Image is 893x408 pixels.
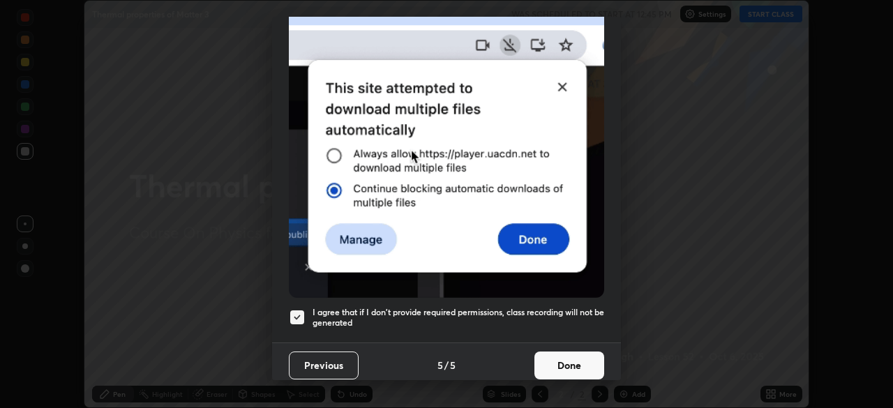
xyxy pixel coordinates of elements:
h4: / [444,358,449,372]
button: Done [534,352,604,379]
h4: 5 [437,358,443,372]
h4: 5 [450,358,456,372]
button: Previous [289,352,359,379]
h5: I agree that if I don't provide required permissions, class recording will not be generated [313,307,604,328]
